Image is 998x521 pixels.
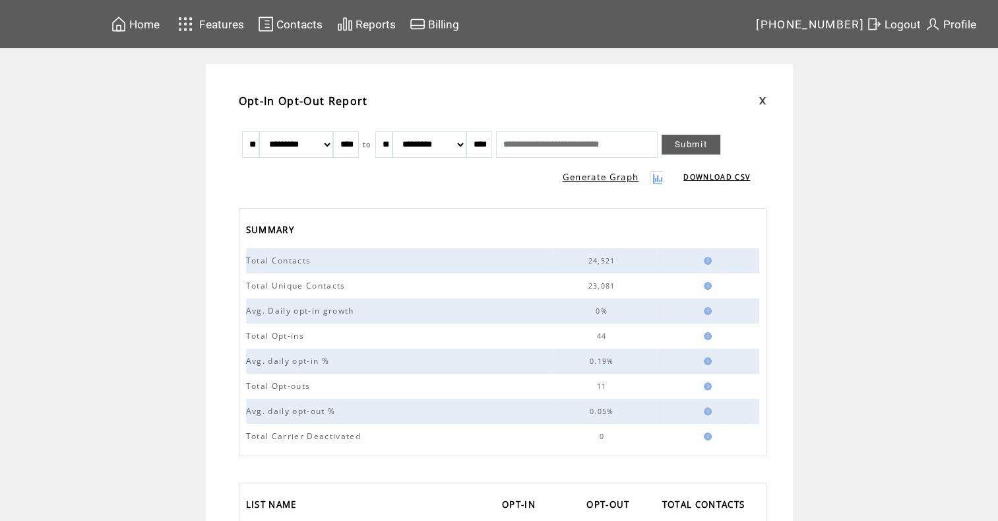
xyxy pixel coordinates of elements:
[363,140,371,149] span: to
[246,355,332,366] span: Avg. daily opt-in %
[129,18,160,31] span: Home
[356,18,396,31] span: Reports
[109,14,162,34] a: Home
[588,281,619,291] span: 23,081
[700,332,712,340] img: help.gif
[923,14,978,34] a: Profile
[246,380,314,392] span: Total Opt-outs
[276,18,323,31] span: Contacts
[866,16,882,32] img: exit.svg
[596,306,611,316] span: 0%
[662,495,749,517] span: TOTAL CONTACTS
[246,280,349,291] span: Total Unique Contacts
[662,135,720,155] a: Submit
[256,14,325,34] a: Contacts
[239,94,368,108] span: Opt-In Opt-Out Report
[597,331,610,341] span: 44
[683,172,750,182] a: DOWNLOAD CSV
[246,495,300,517] span: LIST NAME
[885,18,921,31] span: Logout
[590,357,617,366] span: 0.19%
[246,221,297,242] span: SUMMARY
[864,14,923,34] a: Logout
[172,11,247,37] a: Features
[258,16,274,32] img: contacts.svg
[700,357,712,365] img: help.gif
[502,495,539,517] span: OPT-IN
[563,171,639,183] a: Generate Graph
[502,495,542,517] a: OPT-IN
[599,432,607,441] span: 0
[246,495,303,517] a: LIST NAME
[246,405,339,417] span: Avg. daily opt-out %
[246,330,307,341] span: Total Opt-ins
[925,16,941,32] img: profile.svg
[700,407,712,415] img: help.gif
[428,18,459,31] span: Billing
[337,16,353,32] img: chart.svg
[246,255,315,266] span: Total Contacts
[700,307,712,315] img: help.gif
[586,495,636,517] a: OPT-OUT
[246,431,364,442] span: Total Carrier Deactivated
[335,14,398,34] a: Reports
[199,18,244,31] span: Features
[700,282,712,290] img: help.gif
[700,257,712,265] img: help.gif
[111,16,127,32] img: home.svg
[246,305,358,316] span: Avg. Daily opt-in growth
[588,256,619,265] span: 24,521
[700,382,712,390] img: help.gif
[586,495,633,517] span: OPT-OUT
[662,495,752,517] a: TOTAL CONTACTS
[410,16,425,32] img: creidtcard.svg
[700,433,712,440] img: help.gif
[756,18,864,31] span: [PHONE_NUMBER]
[590,407,617,416] span: 0.05%
[943,18,976,31] span: Profile
[174,13,197,35] img: features.svg
[408,14,461,34] a: Billing
[597,382,610,391] span: 11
